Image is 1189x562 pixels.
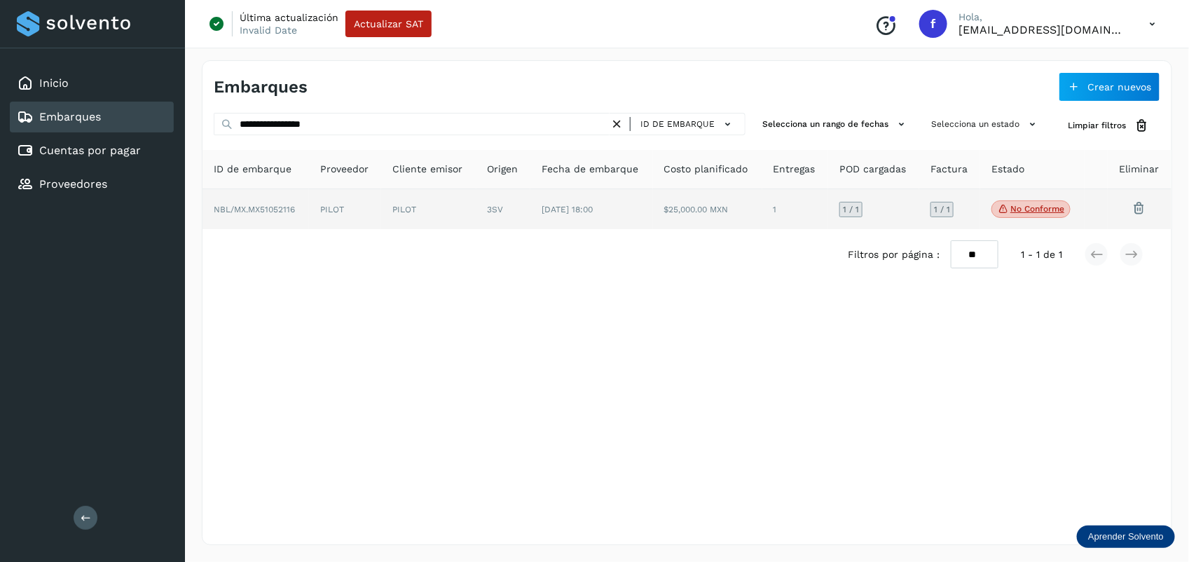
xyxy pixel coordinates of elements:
button: Selecciona un estado [926,113,1045,136]
p: No conforme [1010,204,1064,214]
span: Limpiar filtros [1068,119,1126,132]
span: ID de embarque [640,118,715,130]
span: [DATE] 18:00 [542,205,593,214]
span: Estado [991,162,1024,177]
span: 1 / 1 [843,205,859,214]
button: Limpiar filtros [1057,113,1160,139]
p: Aprender Solvento [1088,531,1164,542]
span: Actualizar SAT [354,19,423,29]
p: fepadilla@niagarawater.com [958,23,1127,36]
div: Proveedores [10,169,174,200]
span: 1 - 1 de 1 [1021,247,1062,262]
td: PILOT [381,189,476,230]
a: Inicio [39,76,69,90]
td: $25,000.00 MXN [653,189,762,230]
h4: Embarques [214,77,308,97]
td: PILOT [309,189,382,230]
p: Invalid Date [240,24,297,36]
a: Embarques [39,110,101,123]
span: Costo planificado [664,162,748,177]
button: Crear nuevos [1059,72,1160,102]
span: 1 / 1 [934,205,950,214]
span: Origen [488,162,518,177]
button: Selecciona un rango de fechas [757,113,914,136]
div: Cuentas por pagar [10,135,174,166]
a: Proveedores [39,177,107,191]
p: Última actualización [240,11,338,24]
div: Embarques [10,102,174,132]
span: ID de embarque [214,162,291,177]
span: Factura [930,162,968,177]
span: Cliente emisor [392,162,462,177]
button: ID de embarque [636,114,739,135]
a: Cuentas por pagar [39,144,141,157]
span: Filtros por página : [848,247,940,262]
span: Fecha de embarque [542,162,638,177]
p: Hola, [958,11,1127,23]
div: Aprender Solvento [1077,526,1175,548]
td: 1 [762,189,828,230]
div: Inicio [10,68,174,99]
span: POD cargadas [839,162,906,177]
span: Proveedor [320,162,369,177]
span: Eliminar [1120,162,1160,177]
span: Entregas [774,162,816,177]
button: Actualizar SAT [345,11,432,37]
span: NBL/MX.MX51052116 [214,205,295,214]
span: Crear nuevos [1087,82,1151,92]
td: 3SV [476,189,531,230]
